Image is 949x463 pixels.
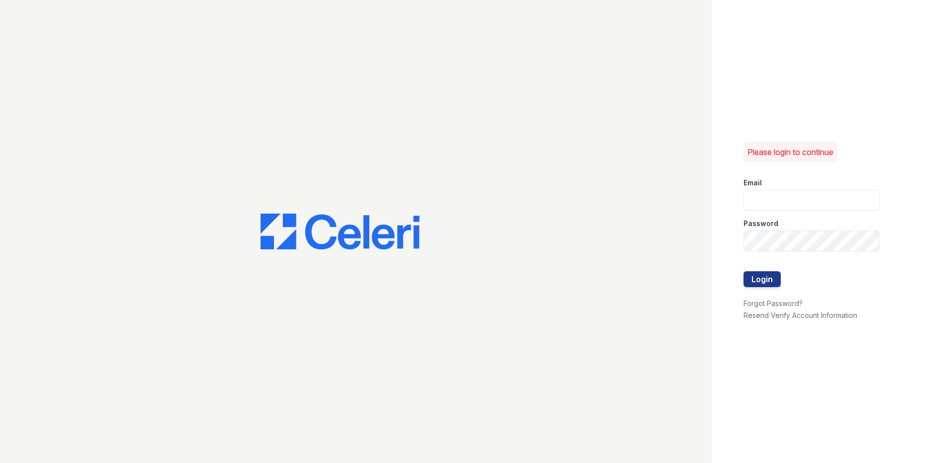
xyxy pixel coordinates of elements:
p: Please login to continue [747,146,833,158]
a: Forgot Password? [744,299,803,308]
a: Resend Verify Account Information [744,311,857,319]
label: Email [744,178,762,188]
label: Password [744,219,778,229]
img: CE_Logo_Blue-a8612792a0a2168367f1c8372b55b34899dd931a85d93a1a3d3e32e68fde9ad4.png [261,214,419,249]
button: Login [744,271,781,287]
